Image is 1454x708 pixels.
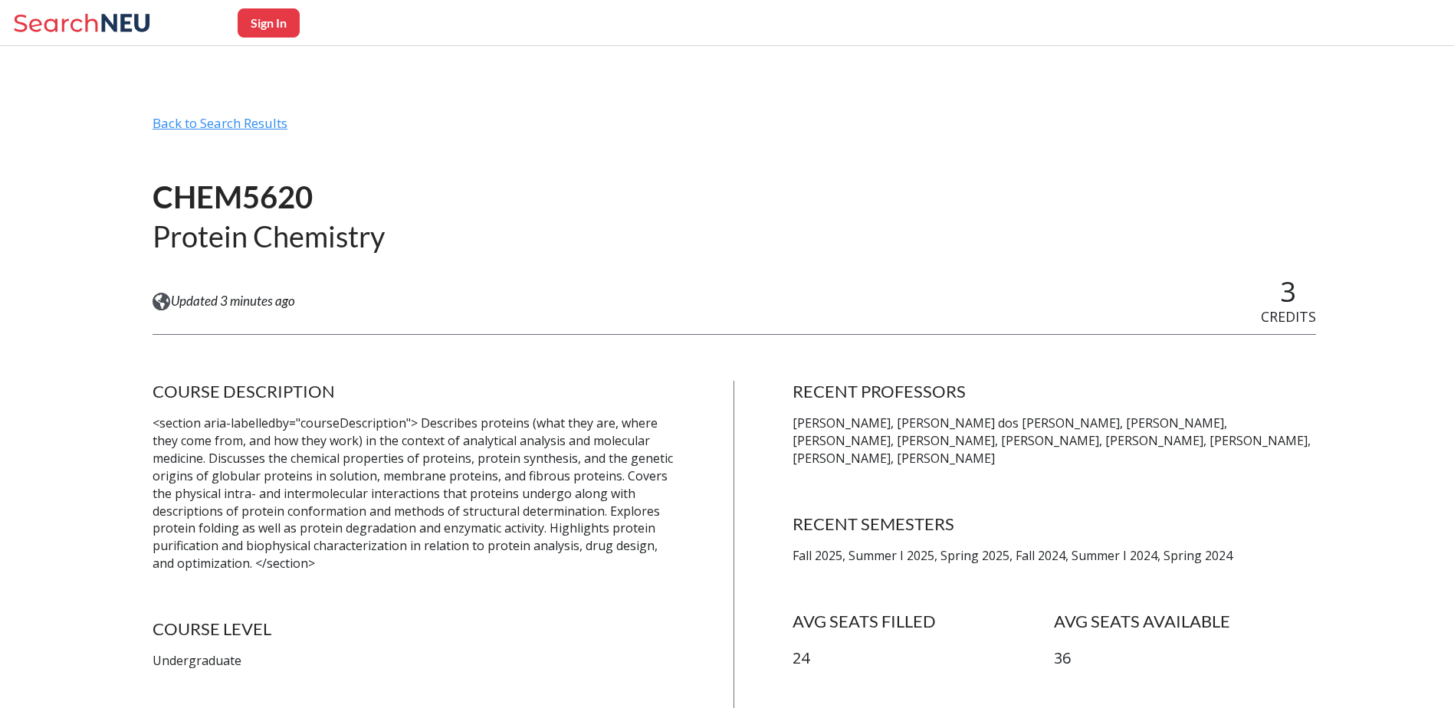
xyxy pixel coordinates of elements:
[793,611,1054,632] h4: AVG SEATS FILLED
[171,293,295,310] span: Updated 3 minutes ago
[153,218,385,255] h2: Protein Chemistry
[153,415,676,572] p: <section aria-labelledby="courseDescription"> Describes proteins (what they are, where they come ...
[1054,611,1315,632] h4: AVG SEATS AVAILABLE
[238,8,300,38] button: Sign In
[793,513,1316,535] h4: RECENT SEMESTERS
[153,178,385,217] h1: CHEM5620
[1054,647,1315,670] p: 36
[153,115,1316,144] div: Back to Search Results
[153,381,676,402] h4: COURSE DESCRIPTION
[153,618,676,640] h4: COURSE LEVEL
[793,547,1316,565] p: Fall 2025, Summer I 2025, Spring 2025, Fall 2024, Summer I 2024, Spring 2024
[153,652,676,670] p: Undergraduate
[1280,273,1296,310] span: 3
[793,415,1316,467] p: [PERSON_NAME], [PERSON_NAME] dos [PERSON_NAME], [PERSON_NAME], [PERSON_NAME], [PERSON_NAME], [PER...
[793,647,1054,670] p: 24
[793,381,1316,402] h4: RECENT PROFESSORS
[1261,307,1316,326] span: CREDITS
